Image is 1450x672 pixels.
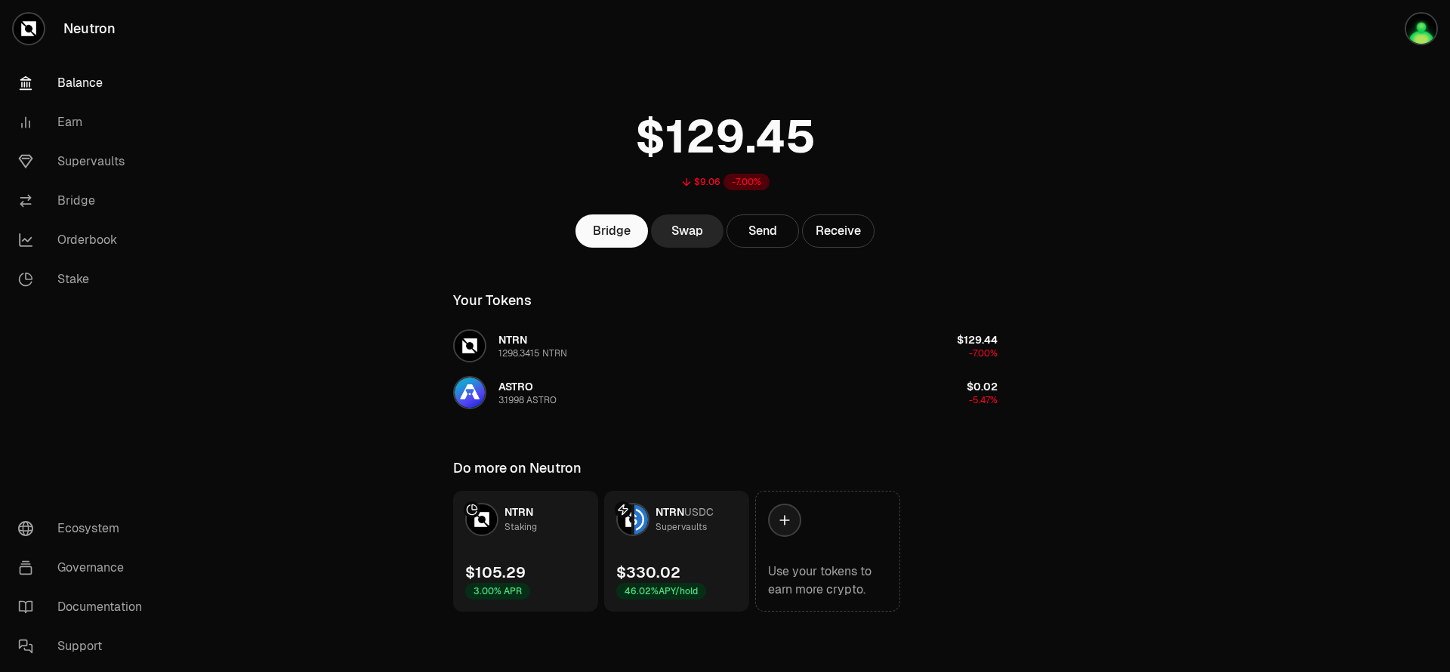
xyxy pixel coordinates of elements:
[618,504,631,535] img: NTRN Logo
[444,323,1007,368] button: NTRN LogoNTRN1298.3415 NTRN$129.44-7.00%
[957,333,998,347] span: $129.44
[467,504,497,535] img: NTRN Logo
[504,505,533,519] span: NTRN
[498,333,527,347] span: NTRN
[6,627,163,666] a: Support
[6,181,163,220] a: Bridge
[768,563,887,599] div: Use your tokens to earn more crypto.
[604,491,749,612] a: NTRN LogoUSDC LogoNTRNUSDCSupervaults$330.0246.02%APY/hold
[453,491,598,612] a: NTRN LogoNTRNStaking$105.293.00% APR
[969,394,998,406] span: -5.47%
[465,583,530,600] div: 3.00% APR
[575,214,648,248] a: Bridge
[802,214,875,248] button: Receive
[455,331,485,361] img: NTRN Logo
[6,63,163,103] a: Balance
[444,370,1007,415] button: ASTRO LogoASTRO3.1998 ASTRO$0.02-5.47%
[504,519,537,535] div: Staking
[6,509,163,548] a: Ecosystem
[651,214,723,248] a: Swap
[6,260,163,299] a: Stake
[684,505,714,519] span: USDC
[6,548,163,587] a: Governance
[694,176,720,188] div: $9.06
[616,562,680,583] div: $330.02
[6,103,163,142] a: Earn
[727,214,799,248] button: Send
[453,290,532,311] div: Your Tokens
[656,505,684,519] span: NTRN
[755,491,900,612] a: Use your tokens to earn more crypto.
[498,394,557,406] div: 3.1998 ASTRO
[498,347,567,359] div: 1298.3415 NTRN
[455,378,485,408] img: ASTRO Logo
[465,562,526,583] div: $105.29
[723,174,770,190] div: -7.00%
[634,504,648,535] img: USDC Logo
[6,142,163,181] a: Supervaults
[453,458,582,479] div: Do more on Neutron
[616,583,706,600] div: 46.02% APY/hold
[967,380,998,393] span: $0.02
[1406,14,1436,44] img: SSYC 0992
[656,519,707,535] div: Supervaults
[6,587,163,627] a: Documentation
[6,220,163,260] a: Orderbook
[969,347,998,359] span: -7.00%
[498,380,533,393] span: ASTRO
